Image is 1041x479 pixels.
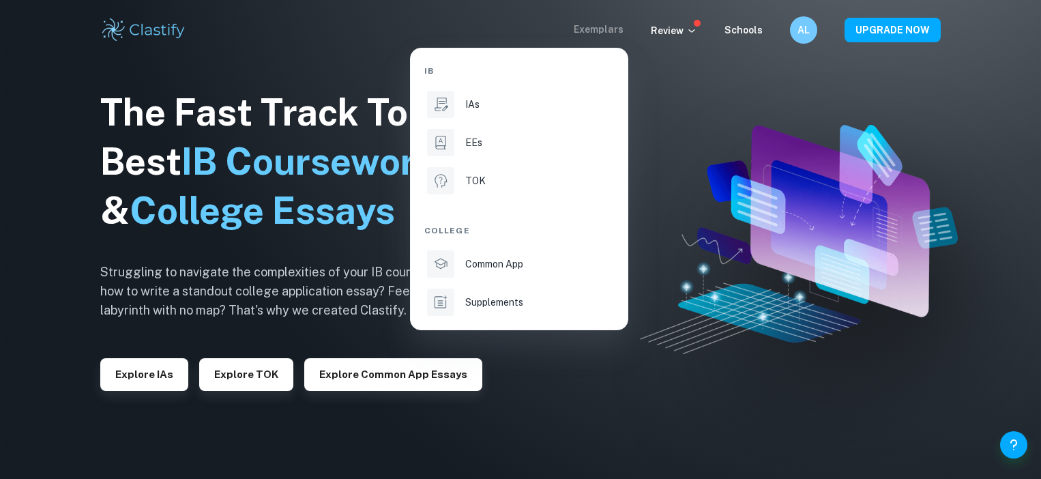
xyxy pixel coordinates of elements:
a: Supplements [424,286,614,319]
a: IAs [424,88,614,121]
span: College [424,224,470,237]
p: Common App [465,257,523,272]
p: Supplements [465,295,523,310]
p: TOK [465,173,486,188]
a: TOK [424,164,614,197]
p: EEs [465,135,482,150]
a: Common App [424,248,614,280]
a: EEs [424,126,614,159]
span: IB [424,65,434,77]
p: IAs [465,97,480,112]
